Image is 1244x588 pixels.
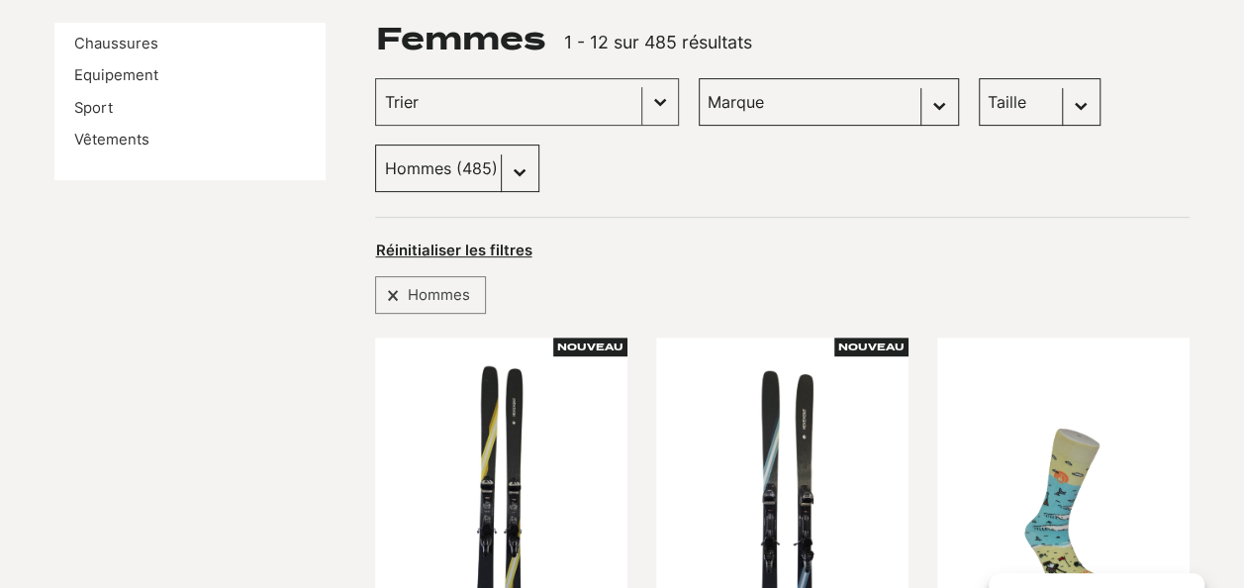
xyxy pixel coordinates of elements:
button: Basculer la liste [642,79,678,125]
span: 1 - 12 sur 485 résultats [564,32,752,52]
a: Sport [74,99,113,117]
a: Vêtements [74,131,149,148]
input: Trier [384,89,633,115]
button: Réinitialiser les filtres [375,241,531,260]
a: Equipement [74,66,158,84]
a: Chaussures [74,35,158,52]
div: Hommes [375,276,486,314]
span: Hommes [399,282,477,308]
h1: Femmes [375,23,544,53]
